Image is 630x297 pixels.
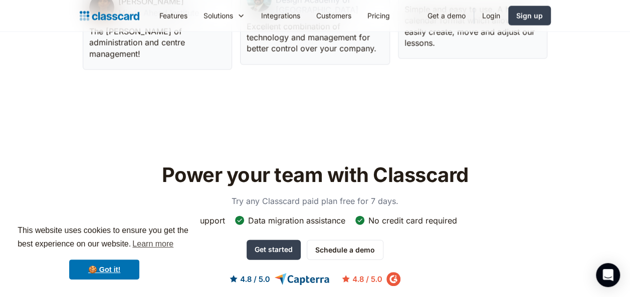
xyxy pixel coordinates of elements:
div: No credit card required [368,215,457,226]
p: Excellent combination of technology and management for better control over your company. [247,21,381,54]
a: Customers [308,4,359,27]
p: The [PERSON_NAME] of administration and centre management! [89,26,224,59]
span: This website uses cookies to ensure you get the best experience on our website. [18,224,191,251]
a: Pricing [359,4,398,27]
div: Data migration assistance [248,215,345,226]
a: Schedule a demo [307,240,383,260]
p: Try any Classcard paid plan free for 7 days. [215,195,415,207]
a: Sign up [508,6,551,25]
a: Get started [247,240,301,260]
div: 24/7 support [176,215,225,226]
div: Solutions [203,10,233,21]
div: Solutions [195,4,253,27]
div: Open Intercom Messenger [596,263,620,287]
h2: Power your team with Classcard [156,163,474,187]
a: Integrations [253,4,308,27]
a: dismiss cookie message [69,259,139,279]
a: Get a demo [419,4,474,27]
a: home [80,9,139,23]
div: Sign up [516,10,543,21]
a: learn more about cookies [131,236,175,251]
a: Login [474,4,508,27]
div: cookieconsent [8,215,200,289]
a: Features [151,4,195,27]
